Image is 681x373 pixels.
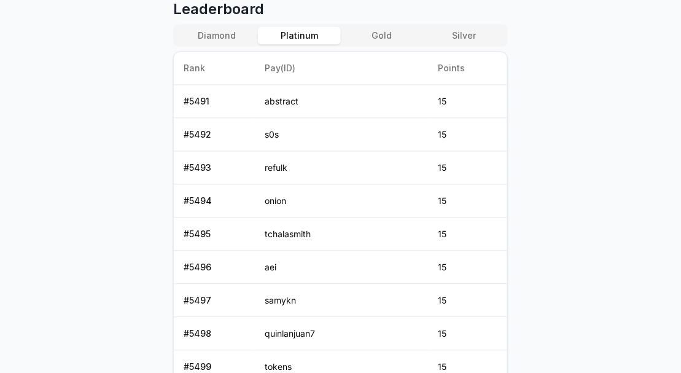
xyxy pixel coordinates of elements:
button: Platinum [258,26,340,44]
button: Diamond [176,26,258,44]
td: # 5495 [174,218,255,251]
td: 15 [428,317,507,350]
td: 15 [428,251,507,284]
td: abstract [255,85,428,118]
button: Gold [341,26,423,44]
td: # 5494 [174,184,255,218]
td: 15 [428,85,507,118]
th: Points [428,52,507,85]
td: s0s [255,118,428,151]
td: # 5493 [174,151,255,184]
td: tchalasmith [255,218,428,251]
td: # 5498 [174,317,255,350]
td: samykn [255,284,428,317]
td: # 5496 [174,251,255,284]
td: # 5491 [174,85,255,118]
td: onion [255,184,428,218]
td: aei [255,251,428,284]
td: refulk [255,151,428,184]
th: Rank [174,52,255,85]
td: 15 [428,184,507,218]
td: # 5492 [174,118,255,151]
td: quinlanjuan7 [255,317,428,350]
td: # 5497 [174,284,255,317]
th: Pay(ID) [255,52,428,85]
td: 15 [428,151,507,184]
td: 15 [428,284,507,317]
td: 15 [428,218,507,251]
button: Silver [423,26,505,44]
td: 15 [428,118,507,151]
